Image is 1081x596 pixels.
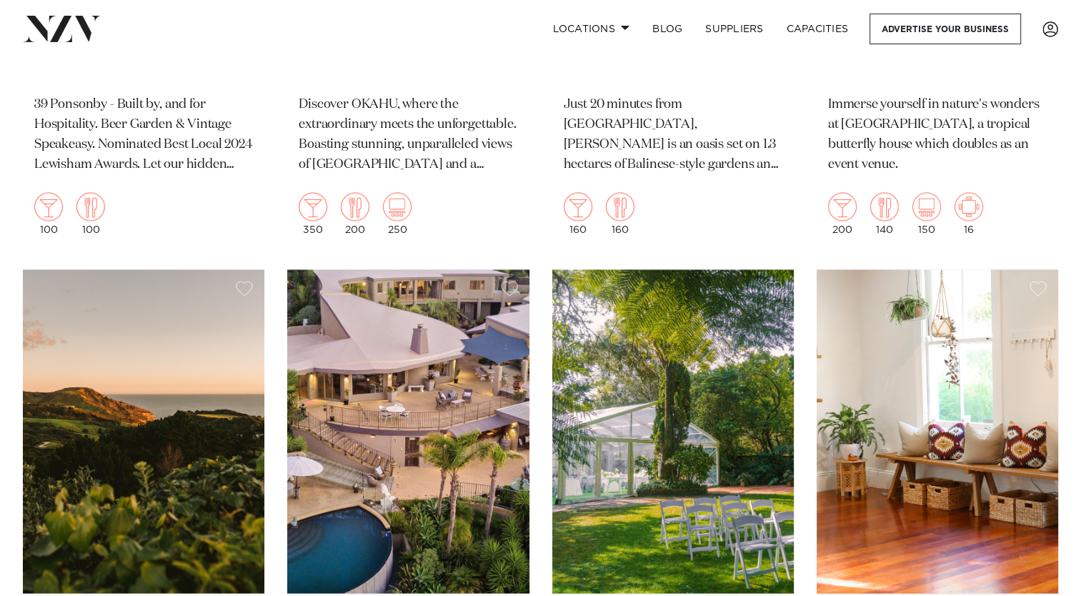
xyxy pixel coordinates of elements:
div: 140 [870,192,899,235]
a: BLOG [641,14,694,44]
div: 160 [606,192,634,235]
img: cocktail.png [299,192,327,221]
img: cocktail.png [34,192,63,221]
img: theatre.png [912,192,941,221]
a: Capacities [775,14,860,44]
p: Just 20 minutes from [GEOGRAPHIC_DATA], [PERSON_NAME] is an oasis set on 1.3 hectares of Balinese... [564,95,782,175]
div: 200 [828,192,857,235]
a: Locations [541,14,641,44]
p: Immerse yourself in nature's wonders at [GEOGRAPHIC_DATA], a tropical butterfly house which doubl... [828,95,1047,175]
img: dining.png [606,192,634,221]
p: 39 Ponsonby - Built by, and for Hospitality. Beer Garden & Vintage Speakeasy. Nominated Best Loca... [34,95,253,175]
img: cocktail.png [828,192,857,221]
div: 250 [383,192,412,235]
div: 100 [34,192,63,235]
img: cocktail.png [564,192,592,221]
div: 100 [76,192,105,235]
div: 16 [955,192,983,235]
a: SUPPLIERS [694,14,774,44]
img: dining.png [341,192,369,221]
div: 200 [341,192,369,235]
a: Advertise your business [870,14,1021,44]
img: theatre.png [383,192,412,221]
div: 150 [912,192,941,235]
img: nzv-logo.png [23,16,101,41]
img: dining.png [870,192,899,221]
img: meeting.png [955,192,983,221]
div: 350 [299,192,327,235]
div: 160 [564,192,592,235]
p: Discover OKAHU, where the extraordinary meets the unforgettable. Boasting stunning, unparalleled ... [299,95,517,175]
img: dining.png [76,192,105,221]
